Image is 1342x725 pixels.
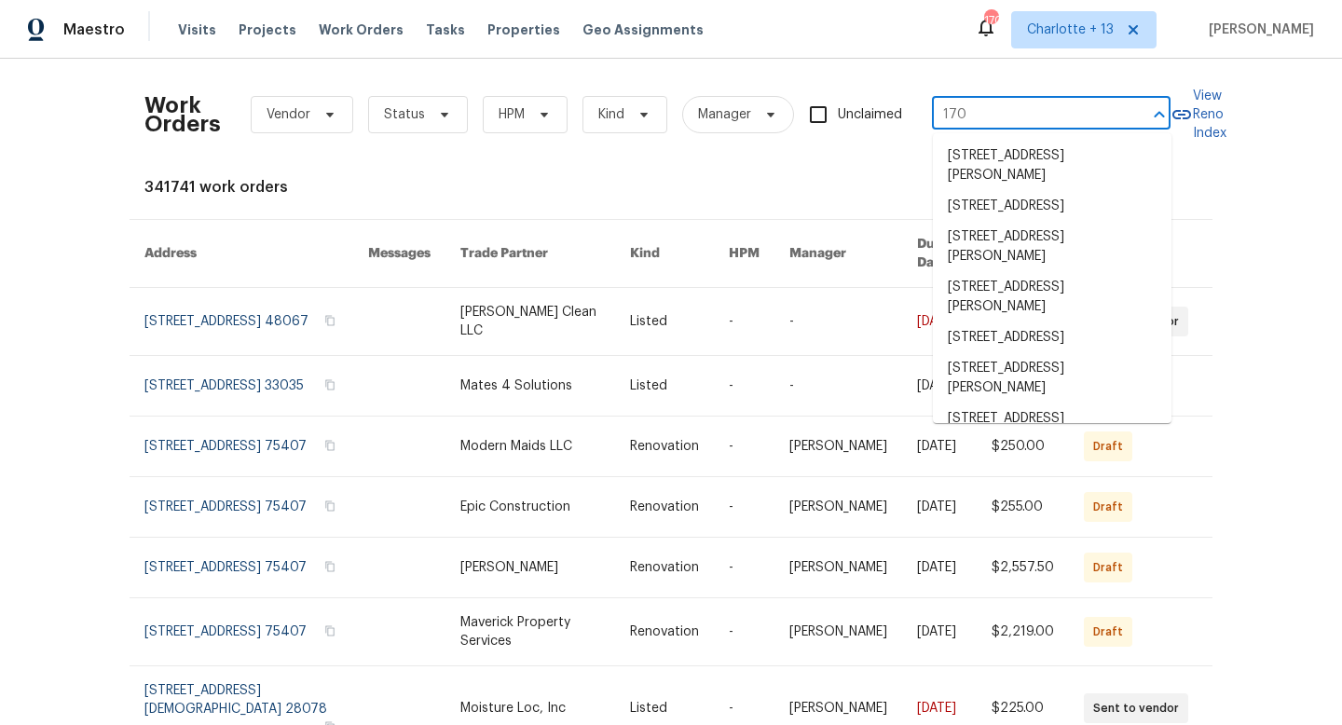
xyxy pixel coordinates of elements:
[445,417,614,477] td: Modern Maids LLC
[774,538,902,598] td: [PERSON_NAME]
[933,404,1171,434] li: [STREET_ADDRESS]
[267,105,310,124] span: Vendor
[902,220,977,288] th: Due Date
[322,376,338,393] button: Copy Address
[933,272,1171,322] li: [STREET_ADDRESS][PERSON_NAME]
[426,23,465,36] span: Tasks
[714,288,774,356] td: -
[63,21,125,39] span: Maestro
[598,105,624,124] span: Kind
[615,417,714,477] td: Renovation
[615,477,714,538] td: Renovation
[499,105,525,124] span: HPM
[615,288,714,356] td: Listed
[932,101,1118,130] input: Enter in an address
[615,356,714,417] td: Listed
[714,220,774,288] th: HPM
[933,353,1171,404] li: [STREET_ADDRESS][PERSON_NAME]
[445,538,614,598] td: [PERSON_NAME]
[615,220,714,288] th: Kind
[178,21,216,39] span: Visits
[714,477,774,538] td: -
[1201,21,1314,39] span: [PERSON_NAME]
[445,477,614,538] td: Epic Construction
[714,598,774,666] td: -
[774,598,902,666] td: [PERSON_NAME]
[322,312,338,329] button: Copy Address
[239,21,296,39] span: Projects
[130,220,353,288] th: Address
[714,356,774,417] td: -
[615,538,714,598] td: Renovation
[1027,21,1114,39] span: Charlotte + 13
[615,598,714,666] td: Renovation
[774,288,902,356] td: -
[838,105,902,125] span: Unclaimed
[322,498,338,514] button: Copy Address
[445,598,614,666] td: Maverick Property Services
[933,191,1171,222] li: [STREET_ADDRESS]
[698,105,751,124] span: Manager
[445,356,614,417] td: Mates 4 Solutions
[933,322,1171,353] li: [STREET_ADDRESS]
[322,558,338,575] button: Copy Address
[487,21,560,39] span: Properties
[144,96,221,133] h2: Work Orders
[1171,87,1226,143] a: View Reno Index
[933,222,1171,272] li: [STREET_ADDRESS][PERSON_NAME]
[714,538,774,598] td: -
[445,288,614,356] td: [PERSON_NAME] Clean LLC
[774,417,902,477] td: [PERSON_NAME]
[384,105,425,124] span: Status
[319,21,404,39] span: Work Orders
[322,622,338,639] button: Copy Address
[445,220,614,288] th: Trade Partner
[144,178,1198,197] div: 341741 work orders
[774,477,902,538] td: [PERSON_NAME]
[353,220,445,288] th: Messages
[582,21,704,39] span: Geo Assignments
[774,356,902,417] td: -
[322,437,338,454] button: Copy Address
[933,141,1171,191] li: [STREET_ADDRESS][PERSON_NAME]
[1146,102,1172,128] button: Close
[774,220,902,288] th: Manager
[714,417,774,477] td: -
[984,11,997,30] div: 170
